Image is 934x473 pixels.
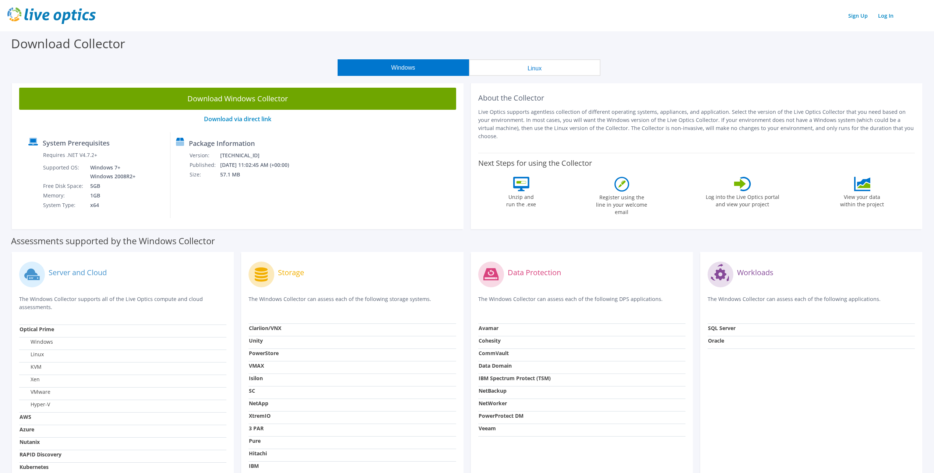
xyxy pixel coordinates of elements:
td: 1GB [85,191,137,200]
strong: Nutanix [20,438,40,445]
td: Size: [189,170,220,179]
strong: Cohesity [479,337,501,344]
strong: Data Domain [479,362,512,369]
p: The Windows Collector can assess each of the following applications. [708,295,915,310]
label: Requires .NET V4.7.2+ [43,151,97,159]
td: Free Disk Space: [43,181,85,191]
strong: Veeam [479,425,496,432]
td: Published: [189,160,220,170]
label: VMware [20,388,50,396]
strong: SC [249,387,255,394]
label: Windows [20,338,53,346]
strong: AWS [20,413,31,420]
h2: About the Collector [478,94,915,102]
strong: Avamar [479,325,498,332]
label: Next Steps for using the Collector [478,159,592,168]
td: [DATE] 11:02:45 AM (+00:00) [220,160,299,170]
strong: XtremIO [249,412,271,419]
strong: PowerStore [249,350,279,357]
td: Memory: [43,191,85,200]
strong: 3 PAR [249,425,264,432]
strong: NetBackup [479,387,507,394]
p: Live Optics supports agentless collection of different operating systems, appliances, and applica... [478,108,915,140]
label: Unzip and run the .exe [504,191,538,208]
label: Hyper-V [20,401,50,408]
label: Log into the Live Optics portal and view your project [705,191,780,208]
strong: Unity [249,337,263,344]
strong: RAPID Discovery [20,451,61,458]
td: Windows 7+ Windows 2008R2+ [85,163,137,181]
p: The Windows Collector supports all of the Live Optics compute and cloud assessments. [19,295,226,311]
strong: Oracle [708,337,724,344]
td: Version: [189,151,220,160]
strong: Isilon [249,375,263,382]
strong: PowerProtect DM [479,412,524,419]
label: Server and Cloud [49,269,107,276]
strong: SQL Server [708,325,736,332]
strong: CommVault [479,350,509,357]
button: Linux [469,59,600,76]
label: Package Information [189,140,255,147]
strong: Optical Prime [20,326,54,333]
label: Register using the line in your welcome email [594,192,649,216]
strong: Kubernetes [20,463,49,470]
p: The Windows Collector can assess each of the following DPS applications. [478,295,685,310]
strong: Clariion/VNX [249,325,281,332]
td: 5GB [85,181,137,191]
td: Supported OS: [43,163,85,181]
a: Download Windows Collector [19,88,456,110]
img: live_optics_svg.svg [7,7,96,24]
button: Windows [338,59,469,76]
strong: Pure [249,437,261,444]
label: Workloads [737,269,773,276]
a: Log In [874,10,897,21]
strong: Azure [20,426,34,433]
p: The Windows Collector can assess each of the following storage systems. [249,295,456,310]
td: 57.1 MB [220,170,299,179]
strong: Hitachi [249,450,267,457]
strong: NetWorker [479,400,507,407]
label: Xen [20,376,40,383]
strong: NetApp [249,400,268,407]
label: KVM [20,363,42,371]
label: Linux [20,351,44,358]
a: Sign Up [845,10,871,21]
label: Download Collector [11,35,125,52]
strong: IBM Spectrum Protect (TSM) [479,375,551,382]
td: System Type: [43,200,85,210]
label: View your data within the project [836,191,889,208]
td: [TECHNICAL_ID] [220,151,299,160]
td: x64 [85,200,137,210]
label: Assessments supported by the Windows Collector [11,237,215,245]
label: Storage [278,269,304,276]
label: Data Protection [508,269,561,276]
strong: IBM [249,462,259,469]
strong: VMAX [249,362,264,369]
label: System Prerequisites [43,139,110,147]
a: Download via direct link [204,115,271,123]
